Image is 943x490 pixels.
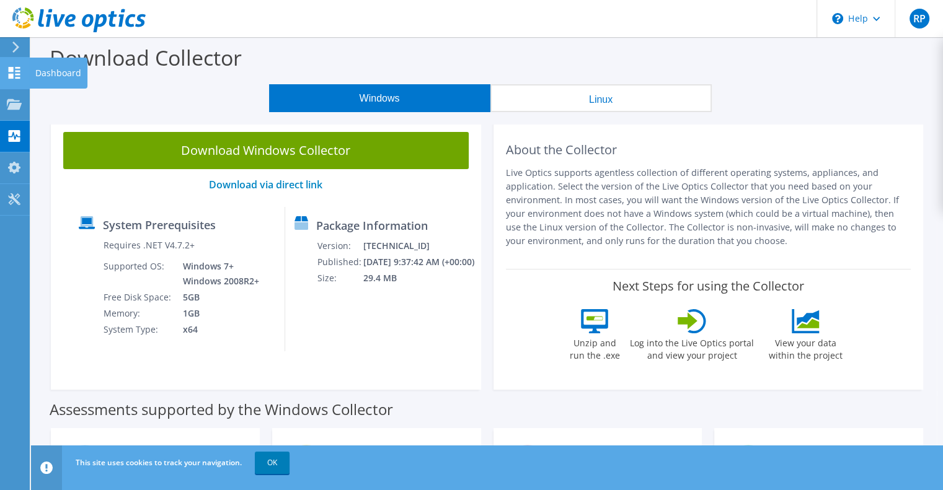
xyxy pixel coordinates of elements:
td: Memory: [103,305,174,322]
td: System Type: [103,322,174,338]
td: Version: [317,238,362,254]
td: [TECHNICAL_ID] [363,238,476,254]
label: Requires .NET V4.7.2+ [104,239,195,252]
td: Free Disk Space: [103,289,174,305]
td: 5GB [174,289,262,305]
svg: \n [832,13,843,24]
label: Unzip and run the .exe [566,333,623,362]
td: Size: [317,270,362,286]
button: Windows [269,84,490,112]
span: RP [910,9,929,28]
label: Next Steps for using the Collector [613,279,804,294]
td: Supported OS: [103,258,174,289]
h2: About the Collector [506,142,911,157]
td: 29.4 MB [363,270,476,286]
label: System Prerequisites [103,219,216,231]
label: Assessments supported by the Windows Collector [50,403,393,416]
td: Published: [317,254,362,270]
label: Log into the Live Optics portal and view your project [629,333,755,362]
button: Linux [490,84,712,112]
td: 1GB [174,305,262,322]
a: Download Windows Collector [63,132,469,169]
td: Windows 7+ Windows 2008R2+ [174,258,262,289]
a: Download via direct link [209,178,322,191]
label: Download Collector [50,43,242,72]
label: Package Information [316,219,427,232]
span: This site uses cookies to track your navigation. [76,457,242,468]
label: View your data within the project [761,333,850,362]
td: x64 [174,322,262,338]
p: Live Optics supports agentless collection of different operating systems, appliances, and applica... [506,166,911,248]
td: [DATE] 9:37:42 AM (+00:00) [363,254,476,270]
div: Dashboard [29,58,87,89]
a: OK [255,452,290,474]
